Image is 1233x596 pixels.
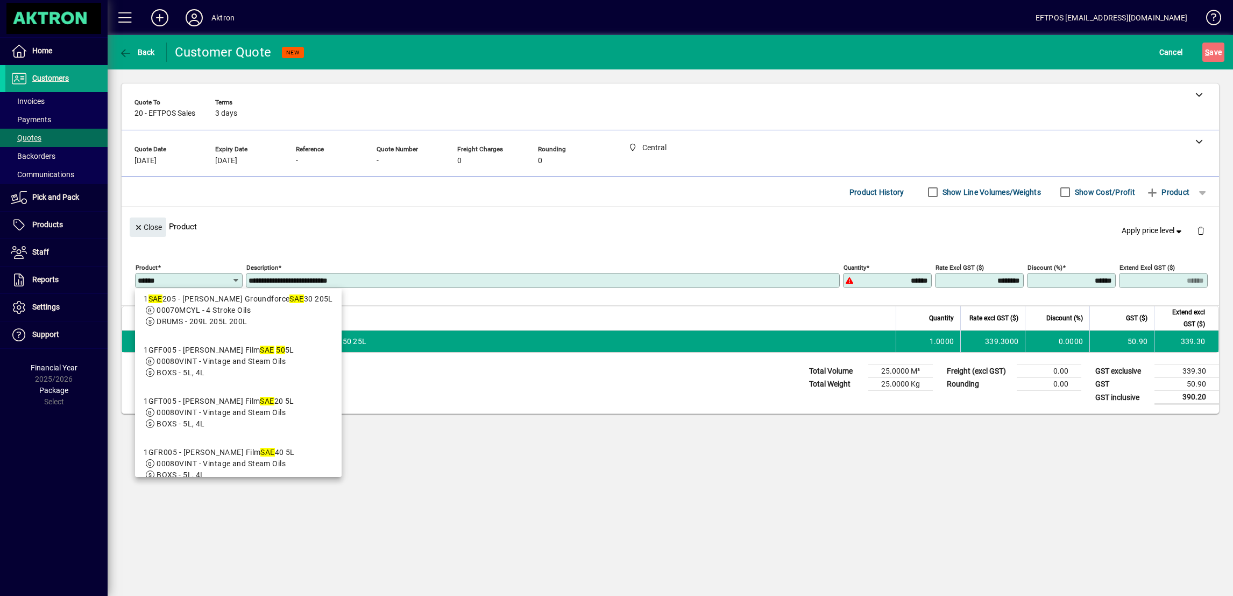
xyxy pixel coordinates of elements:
[157,419,205,428] span: BOXS - 5L, 4L
[377,157,379,165] span: -
[144,396,294,407] div: 1GFT005 - [PERSON_NAME] Film 20 5L
[32,193,79,201] span: Pick and Pack
[940,187,1041,198] label: Show Line Volumes/Weights
[11,134,41,142] span: Quotes
[929,312,954,324] span: Quantity
[134,109,195,118] span: 20 - EFTPOS Sales
[211,9,235,26] div: Aktron
[157,408,286,417] span: 00080VINT - Vintage and Steam Oils
[1119,264,1175,271] mat-label: Extend excl GST ($)
[32,46,52,55] span: Home
[260,448,274,457] em: SAE
[5,38,108,65] a: Home
[1090,378,1154,391] td: GST
[157,357,286,366] span: 00080VINT - Vintage and Steam Oils
[969,312,1018,324] span: Rate excl GST ($)
[286,49,300,56] span: NEW
[157,368,205,377] span: BOXS - 5L, 4L
[5,212,108,239] a: Products
[32,303,60,311] span: Settings
[1025,331,1089,352] td: 0.0000
[260,346,274,354] em: SAE
[143,8,177,27] button: Add
[804,365,868,378] td: Total Volume
[127,222,169,232] app-page-header-button: Close
[941,378,1017,391] td: Rounding
[130,218,166,237] button: Close
[260,397,274,405] em: SAE
[5,294,108,321] a: Settings
[1157,43,1186,62] button: Cancel
[5,110,108,129] a: Payments
[175,44,272,61] div: Customer Quote
[538,157,542,165] span: 0
[1198,2,1220,37] a: Knowledge Base
[136,264,158,271] mat-label: Product
[804,378,868,391] td: Total Weight
[157,306,251,314] span: 00070MCYL - 4 Stroke Oils
[868,365,933,378] td: 25.0000 M³
[1017,365,1081,378] td: 0.00
[32,248,49,256] span: Staff
[39,386,68,395] span: Package
[930,336,954,347] span: 1.0000
[5,92,108,110] a: Invoices
[1154,331,1218,352] td: 339.30
[845,183,909,202] button: Product History
[868,378,933,391] td: 25.0000 Kg
[1117,221,1188,241] button: Apply price level
[1154,391,1219,404] td: 390.20
[32,330,59,339] span: Support
[849,184,904,201] span: Product History
[144,447,295,458] div: 1GFR005 - [PERSON_NAME] Film 40 5L
[1090,391,1154,404] td: GST inclusive
[1126,312,1147,324] span: GST ($)
[1161,306,1205,330] span: Extend excl GST ($)
[1159,44,1183,61] span: Cancel
[119,48,155,57] span: Back
[11,170,74,179] span: Communications
[215,109,237,118] span: 3 days
[157,317,247,326] span: DRUMS - 209L 205L 200L
[936,264,984,271] mat-label: Rate excl GST ($)
[457,157,462,165] span: 0
[1017,378,1081,391] td: 0.00
[116,43,158,62] button: Back
[32,275,59,284] span: Reports
[296,157,298,165] span: -
[1205,44,1222,61] span: ave
[246,264,278,271] mat-label: Description
[5,321,108,348] a: Support
[1188,226,1214,235] app-page-header-button: Delete
[941,365,1017,378] td: Freight (excl GST)
[135,387,342,438] mat-option: 1GFT005 - Morris Golden Film SAE 20 5L
[289,295,303,303] em: SAE
[1036,9,1187,26] div: EFTPOS [EMAIL_ADDRESS][DOMAIN_NAME]
[11,97,45,106] span: Invoices
[32,220,63,229] span: Products
[177,8,211,27] button: Profile
[148,295,162,303] em: SAE
[134,157,157,165] span: [DATE]
[276,346,285,354] em: 50
[1188,218,1214,243] button: Delete
[967,336,1018,347] div: 339.3000
[1046,312,1083,324] span: Discount (%)
[5,267,108,293] a: Reports
[108,43,167,62] app-page-header-button: Back
[1073,187,1135,198] label: Show Cost/Profit
[144,345,294,356] div: 1GFF005 - [PERSON_NAME] Film 5L
[135,438,342,489] mat-option: 1GFR005 - Morris Golden Film SAE 40 5L
[1205,48,1209,57] span: S
[1089,331,1154,352] td: 50.90
[144,293,333,305] div: 1 205 - [PERSON_NAME] Groundforce 30 205L
[1154,365,1219,378] td: 339.30
[5,165,108,184] a: Communications
[1090,365,1154,378] td: GST exclusive
[844,264,866,271] mat-label: Quantity
[1027,264,1062,271] mat-label: Discount (%)
[1202,43,1224,62] button: Save
[11,115,51,124] span: Payments
[122,207,1219,246] div: Product
[11,152,55,160] span: Backorders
